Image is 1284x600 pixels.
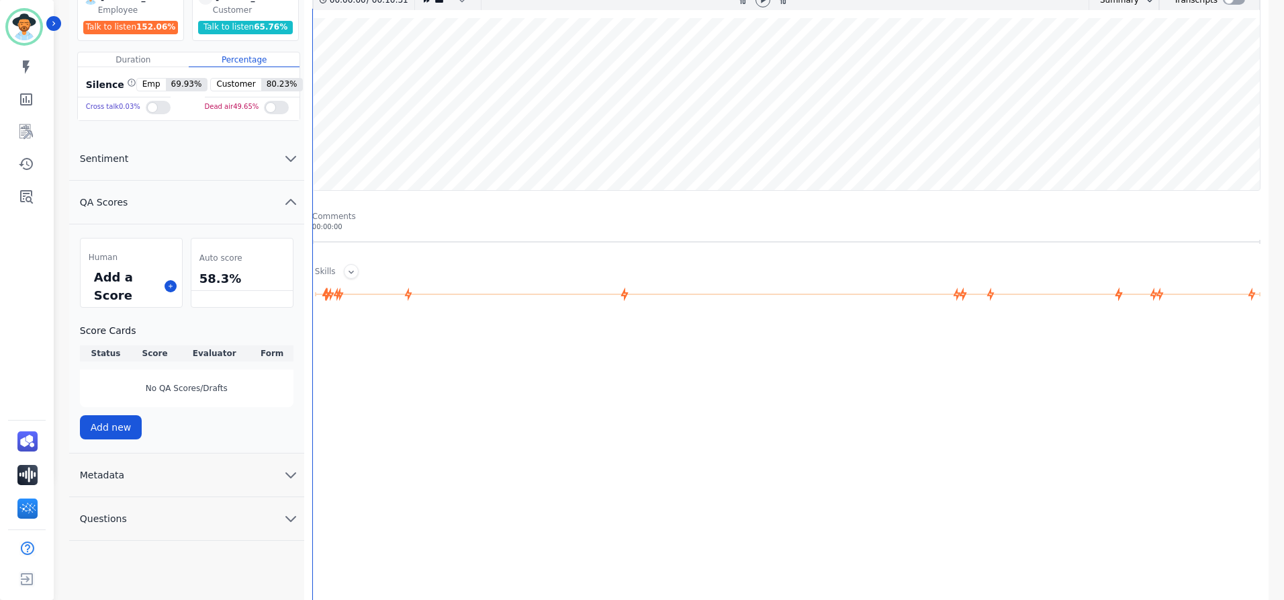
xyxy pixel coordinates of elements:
[283,194,299,210] svg: chevron up
[197,249,287,267] div: Auto score
[312,211,1260,222] div: Comments
[197,267,287,290] div: 58.3%
[69,196,139,209] span: QA Scores
[83,78,136,91] div: Silence
[98,5,181,15] div: Employee
[312,222,1260,232] div: 00:00:00
[8,11,40,43] img: Bordered avatar
[69,512,138,525] span: Questions
[69,137,304,181] button: Sentiment chevron down
[211,79,261,91] span: Customer
[69,454,304,497] button: Metadata chevron down
[189,52,300,67] div: Percentage
[136,22,175,32] span: 152.06 %
[198,21,293,34] div: Talk to listen
[80,345,132,361] th: Status
[283,511,299,527] svg: chevron down
[69,181,304,224] button: QA Scores chevron up
[69,152,139,165] span: Sentiment
[254,22,287,32] span: 65.76 %
[261,79,303,91] span: 80.23 %
[132,345,178,361] th: Score
[80,415,142,439] button: Add new
[315,266,336,279] div: Skills
[86,97,140,117] div: Cross talk 0.03 %
[69,468,135,482] span: Metadata
[91,265,159,307] div: Add a Score
[80,370,293,407] div: No QA Scores/Drafts
[83,21,179,34] div: Talk to listen
[251,345,293,361] th: Form
[69,497,304,541] button: Questions chevron down
[283,467,299,483] svg: chevron down
[213,5,295,15] div: Customer
[78,52,189,67] div: Duration
[205,97,259,117] div: Dead air 49.65 %
[137,79,166,91] span: Emp
[178,345,251,361] th: Evaluator
[283,151,299,167] svg: chevron down
[80,324,293,337] h3: Score Cards
[89,252,118,263] span: Human
[166,79,208,91] span: 69.93 %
